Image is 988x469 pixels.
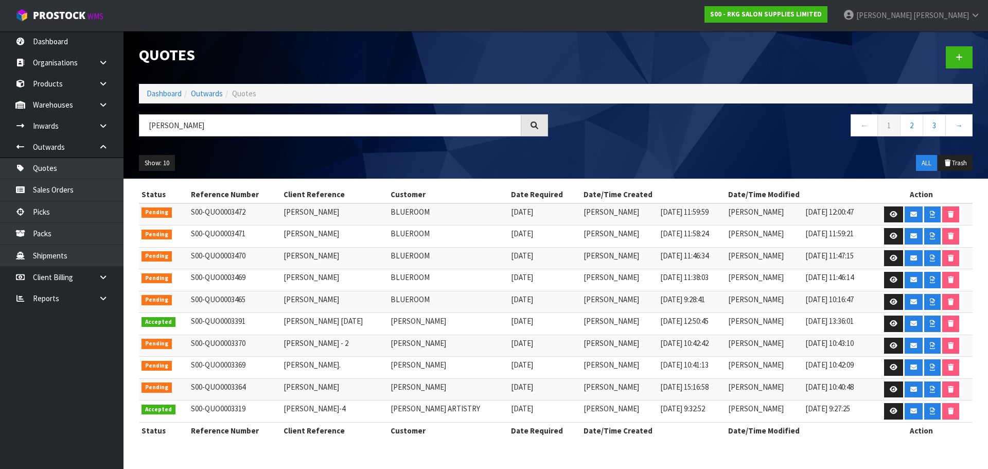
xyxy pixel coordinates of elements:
[281,186,388,203] th: Client Reference
[581,291,658,313] td: [PERSON_NAME]
[726,247,803,269] td: [PERSON_NAME]
[803,247,871,269] td: [DATE] 11:47:15
[938,155,973,171] button: Trash
[511,316,533,326] span: [DATE]
[803,269,871,291] td: [DATE] 11:46:14
[581,378,658,401] td: [PERSON_NAME]
[388,269,508,291] td: BLUEROOM
[726,422,871,439] th: Date/Time Modified
[188,335,281,357] td: S00-QUO0003370
[15,9,28,22] img: cube-alt.png
[281,313,388,335] td: [PERSON_NAME] [DATE]
[142,230,172,240] span: Pending
[856,10,912,20] span: [PERSON_NAME]
[281,269,388,291] td: [PERSON_NAME]
[726,357,803,379] td: [PERSON_NAME]
[188,225,281,248] td: S00-QUO0003471
[726,186,871,203] th: Date/Time Modified
[803,203,871,225] td: [DATE] 12:00:47
[581,247,658,269] td: [PERSON_NAME]
[710,10,822,19] strong: S00 - RKG SALON SUPPLIES LIMITED
[658,269,726,291] td: [DATE] 11:38:03
[139,422,188,439] th: Status
[139,186,188,203] th: Status
[388,186,508,203] th: Customer
[803,291,871,313] td: [DATE] 10:16:47
[139,155,175,171] button: Show: 10
[658,401,726,423] td: [DATE] 9:32:52
[658,335,726,357] td: [DATE] 10:42:42
[388,401,508,423] td: [PERSON_NAME] ARTISTRY
[281,357,388,379] td: [PERSON_NAME].
[388,335,508,357] td: [PERSON_NAME]
[511,338,533,348] span: [DATE]
[142,383,172,393] span: Pending
[281,401,388,423] td: [PERSON_NAME]-4
[188,313,281,335] td: S00-QUO0003391
[916,155,937,171] button: ALL
[188,378,281,401] td: S00-QUO0003364
[142,317,175,327] span: Accepted
[803,357,871,379] td: [DATE] 10:42:09
[871,422,973,439] th: Action
[803,401,871,423] td: [DATE] 9:27:25
[877,114,901,136] a: 1
[188,422,281,439] th: Reference Number
[388,291,508,313] td: BLUEROOM
[139,46,548,63] h1: Quotes
[508,186,581,203] th: Date Required
[726,313,803,335] td: [PERSON_NAME]
[563,114,973,140] nav: Page navigation
[511,229,533,238] span: [DATE]
[142,339,172,349] span: Pending
[281,291,388,313] td: [PERSON_NAME]
[581,203,658,225] td: [PERSON_NAME]
[511,251,533,260] span: [DATE]
[803,335,871,357] td: [DATE] 10:43:10
[945,114,973,136] a: →
[581,335,658,357] td: [PERSON_NAME]
[658,291,726,313] td: [DATE] 9:28:41
[658,225,726,248] td: [DATE] 11:58:24
[188,203,281,225] td: S00-QUO0003472
[281,247,388,269] td: [PERSON_NAME]
[281,378,388,401] td: [PERSON_NAME]
[511,272,533,282] span: [DATE]
[658,203,726,225] td: [DATE] 11:59:59
[803,378,871,401] td: [DATE] 10:40:48
[871,186,973,203] th: Action
[726,203,803,225] td: [PERSON_NAME]
[281,203,388,225] td: [PERSON_NAME]
[726,335,803,357] td: [PERSON_NAME]
[511,404,533,413] span: [DATE]
[188,269,281,291] td: S00-QUO0003469
[511,382,533,392] span: [DATE]
[191,89,223,98] a: Outwards
[188,401,281,423] td: S00-QUO0003319
[900,114,923,136] a: 2
[658,313,726,335] td: [DATE] 12:50:45
[704,6,827,23] a: S00 - RKG SALON SUPPLIES LIMITED
[658,378,726,401] td: [DATE] 15:16:58
[923,114,946,136] a: 3
[188,357,281,379] td: S00-QUO0003369
[33,9,85,22] span: ProStock
[726,269,803,291] td: [PERSON_NAME]
[803,313,871,335] td: [DATE] 13:36:01
[913,10,969,20] span: [PERSON_NAME]
[658,247,726,269] td: [DATE] 11:46:34
[726,378,803,401] td: [PERSON_NAME]
[581,401,658,423] td: [PERSON_NAME]
[188,186,281,203] th: Reference Number
[581,357,658,379] td: [PERSON_NAME]
[726,291,803,313] td: [PERSON_NAME]
[388,378,508,401] td: [PERSON_NAME]
[188,247,281,269] td: S00-QUO0003470
[388,313,508,335] td: [PERSON_NAME]
[726,401,803,423] td: [PERSON_NAME]
[142,207,172,218] span: Pending
[281,335,388,357] td: [PERSON_NAME] - 2
[581,269,658,291] td: [PERSON_NAME]
[511,294,533,304] span: [DATE]
[581,422,726,439] th: Date/Time Created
